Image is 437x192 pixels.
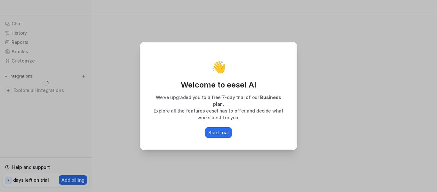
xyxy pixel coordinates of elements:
[147,80,290,90] p: Welcome to eesel AI
[205,127,232,138] button: Start trial
[211,61,226,73] p: 👋
[147,94,290,107] p: We’ve upgraded you to a free 7-day trial of our
[208,129,229,136] p: Start trial
[147,107,290,121] p: Explore all the features eesel has to offer and decide what works best for you.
